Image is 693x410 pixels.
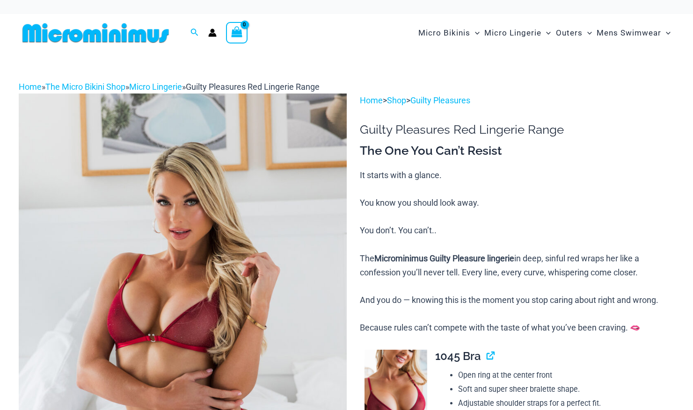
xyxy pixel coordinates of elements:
a: Guilty Pleasures [410,95,470,105]
span: Outers [556,21,583,45]
a: Account icon link [208,29,217,37]
span: Menu Toggle [661,21,671,45]
li: Soft and super sheer bralette shape. [458,382,674,396]
span: Micro Bikinis [418,21,470,45]
a: Micro BikinisMenu ToggleMenu Toggle [416,19,482,47]
a: Mens SwimwearMenu ToggleMenu Toggle [594,19,673,47]
a: Home [360,95,383,105]
a: Shop [387,95,406,105]
span: Guilty Pleasures Red Lingerie Range [186,82,320,92]
h1: Guilty Pleasures Red Lingerie Range [360,122,674,137]
li: Open ring at the center front [458,368,674,382]
h3: The One You Can’t Resist [360,143,674,159]
span: Micro Lingerie [484,21,541,45]
img: MM SHOP LOGO FLAT [19,22,173,43]
a: Micro LingerieMenu ToggleMenu Toggle [482,19,553,47]
span: 1045 Bra [435,349,481,363]
b: Microminimus Guilty Pleasure lingerie [374,253,514,263]
p: It starts with a glance. You know you should look away. You don’t. You can’t.. The in deep, sinfu... [360,168,674,335]
nav: Site Navigation [415,17,674,49]
p: > > [360,94,674,108]
a: Home [19,82,42,92]
span: Menu Toggle [583,21,592,45]
a: View Shopping Cart, empty [226,22,248,43]
a: OutersMenu ToggleMenu Toggle [554,19,594,47]
a: Search icon link [190,27,199,39]
span: Mens Swimwear [597,21,661,45]
a: The Micro Bikini Shop [45,82,125,92]
span: Menu Toggle [470,21,480,45]
span: » » » [19,82,320,92]
a: Micro Lingerie [129,82,182,92]
span: Menu Toggle [541,21,551,45]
